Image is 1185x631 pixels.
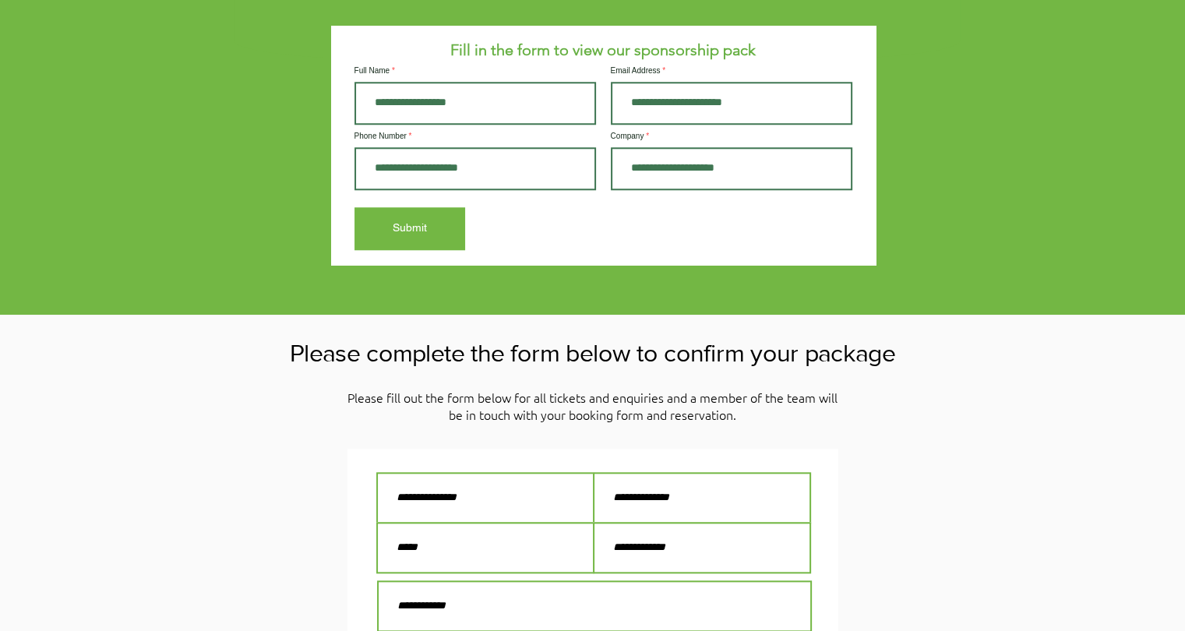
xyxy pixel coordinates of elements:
label: Phone Number [354,132,596,140]
span: Submit [393,220,427,236]
label: Email Address [611,67,852,75]
span: Please fill out the form below for all tickets and enquiries and a member of the team will be in ... [347,389,838,423]
span: Please complete the form below to confirm your package [290,339,895,366]
button: Submit [354,207,465,250]
label: Full Name [354,67,596,75]
label: Company [611,132,852,140]
span: Fill in the form to view our sponsorship pack [450,41,756,59]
